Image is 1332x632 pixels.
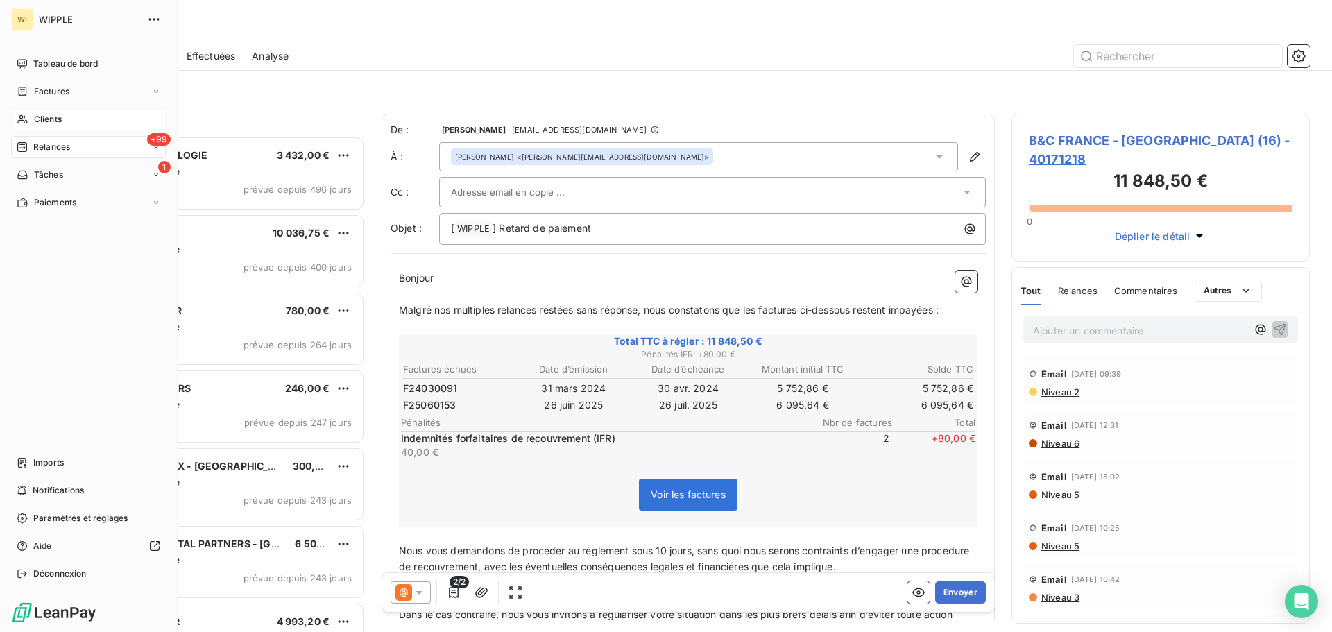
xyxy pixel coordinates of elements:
span: ] Retard de paiement [493,222,591,234]
th: Montant initial TTC [746,362,860,377]
span: 6 509,54 € [295,538,348,549]
td: 30 avr. 2024 [631,381,744,396]
span: F25060153 [403,398,456,412]
span: Malgré nos multiples relances restées sans réponse, nous constatons que les factures ci-dessous r... [399,304,939,316]
span: 0 [1027,216,1032,227]
span: Email [1041,368,1067,379]
span: Relances [33,141,70,153]
span: prévue depuis 264 jours [244,339,352,350]
span: Paiements [34,196,76,209]
img: Logo LeanPay [11,601,97,624]
span: Déplier le détail [1115,229,1190,244]
span: Clients [34,113,62,126]
div: grid [67,136,365,632]
span: F24030091 [403,382,457,395]
span: B&C FRANCE - [GEOGRAPHIC_DATA] (16) - 40171218 [1029,131,1292,169]
span: +99 [147,133,171,146]
span: Nbr de factures [809,417,892,428]
input: Adresse email en copie ... [451,182,600,203]
span: Niveau 2 [1040,386,1079,398]
button: Envoyer [935,581,986,604]
span: [PERSON_NAME] [442,126,506,134]
input: Rechercher [1074,45,1282,67]
span: [DATE] 09:39 [1071,370,1122,378]
td: 26 juin 2025 [517,398,630,413]
td: 26 juil. 2025 [631,398,744,413]
span: Voir les factures [651,488,726,500]
span: Email [1041,420,1067,431]
label: Cc : [391,185,439,199]
span: Pénalités [401,417,809,428]
span: [ [451,222,454,234]
span: WIPPLE [39,14,139,25]
td: 31 mars 2024 [517,381,630,396]
span: 246,00 € [285,382,330,394]
span: Paramètres et réglages [33,512,128,524]
span: Email [1041,574,1067,585]
td: 5 752,86 € [746,381,860,396]
p: 40,00 € [401,445,803,459]
label: À : [391,150,439,164]
span: - [EMAIL_ADDRESS][DOMAIN_NAME] [509,126,647,134]
span: [DATE] 15:02 [1071,472,1120,481]
button: Autres [1195,280,1262,302]
span: Email [1041,471,1067,482]
span: 1 [158,161,171,173]
span: + 80,00 € [892,432,975,459]
span: 2/2 [450,576,469,588]
span: Analyse [252,49,289,63]
span: Objet : [391,222,422,234]
td: 6 095,64 € [746,398,860,413]
span: Niveau 6 [1040,438,1079,449]
span: Total TTC à régler : 11 848,50 € [401,334,975,348]
span: De : [391,123,439,137]
span: Tout [1021,285,1041,296]
span: Tâches [34,169,63,181]
td: 6 095,64 € [861,398,974,413]
span: Notifications [33,484,84,497]
span: Pénalités IFR : + 80,00 € [401,348,975,361]
span: Factures [34,85,69,98]
span: Email [1041,522,1067,533]
span: Niveau 5 [1040,489,1079,500]
h3: 11 848,50 € [1029,169,1292,196]
span: 300,00 € [293,460,337,472]
span: prévue depuis 400 jours [244,262,352,273]
span: Bonjour [399,272,434,284]
th: Factures échues [402,362,515,377]
span: WIPPLE [455,221,492,237]
span: [PERSON_NAME] [455,152,514,162]
span: 3 432,00 € [277,149,330,161]
span: prévue depuis 496 jours [244,184,352,195]
span: Commentaires [1114,285,1178,296]
span: [DATE] 12:31 [1071,421,1119,429]
a: Aide [11,535,166,557]
span: 4 993,20 € [277,615,330,627]
span: [DATE] 10:25 [1071,524,1120,532]
div: WI [11,8,33,31]
span: WEINBERG CAPITAL PARTNERS - [GEOGRAPHIC_DATA] (75) [98,538,384,549]
div: <[PERSON_NAME][EMAIL_ADDRESS][DOMAIN_NAME]> [455,152,709,162]
span: Nous vous demandons de procéder au règlement sous 10 jours, sans quoi nous serons contraints d’en... [399,545,973,572]
span: Imports [33,456,64,469]
span: 2 [806,432,889,459]
span: Déconnexion [33,567,87,580]
span: Niveau 3 [1040,592,1079,603]
span: Niveau 5 [1040,540,1079,552]
th: Solde TTC [861,362,974,377]
span: 780,00 € [286,305,330,316]
span: GROUPE LACROIX - [GEOGRAPHIC_DATA] (75) [98,460,318,472]
p: Indemnités forfaitaires de recouvrement (IFR) [401,432,803,445]
span: Total [892,417,975,428]
span: Aide [33,540,52,552]
span: Tableau de bord [33,58,98,70]
span: [DATE] 10:42 [1071,575,1120,583]
span: Relances [1058,285,1098,296]
span: prévue depuis 247 jours [244,417,352,428]
button: Déplier le détail [1111,228,1211,244]
th: Date d’émission [517,362,630,377]
span: Effectuées [187,49,236,63]
span: 10 036,75 € [273,227,330,239]
div: Open Intercom Messenger [1285,585,1318,618]
span: prévue depuis 243 jours [244,495,352,506]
